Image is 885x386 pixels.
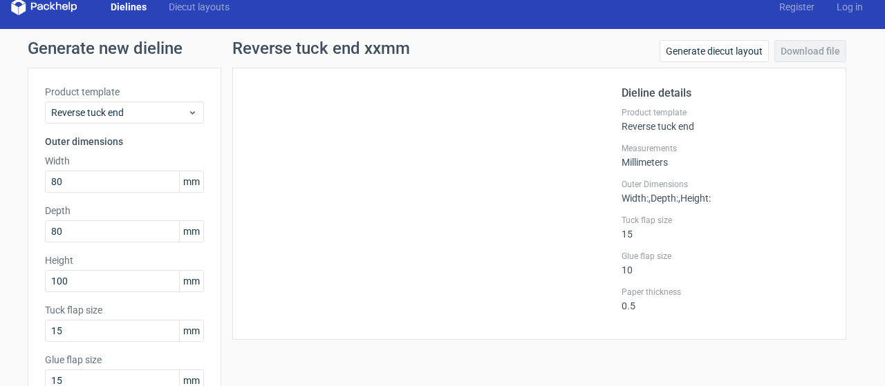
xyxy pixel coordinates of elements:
[45,135,204,148] h3: Outer dimensions
[45,154,204,168] label: Width
[179,221,203,242] span: mm
[622,143,829,168] div: Millimeters
[622,143,829,154] label: Measurements
[622,215,829,226] label: Tuck flap size
[622,251,829,262] label: Glue flap size
[649,193,678,204] span: , Depth :
[678,193,711,204] span: , Height :
[660,40,769,62] a: Generate diecut layout
[622,287,829,311] div: 0.5
[622,107,829,118] label: Product template
[51,106,187,119] span: Reverse tuck end
[179,171,203,192] span: mm
[45,85,204,99] label: Product template
[45,204,204,218] label: Depth
[45,353,204,367] label: Glue flap size
[45,303,204,317] label: Tuck flap size
[179,271,203,291] span: mm
[622,251,829,276] div: 10
[45,253,204,267] label: Height
[622,193,649,204] span: Width :
[28,40,857,57] h1: Generate new dieline
[622,215,829,240] div: 15
[622,287,829,298] label: Paper thickness
[232,40,410,57] h1: Reverse tuck end xxmm
[622,85,829,102] h2: Dieline details
[622,107,829,132] div: Reverse tuck end
[622,179,829,190] label: Outer Dimensions
[179,320,203,341] span: mm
